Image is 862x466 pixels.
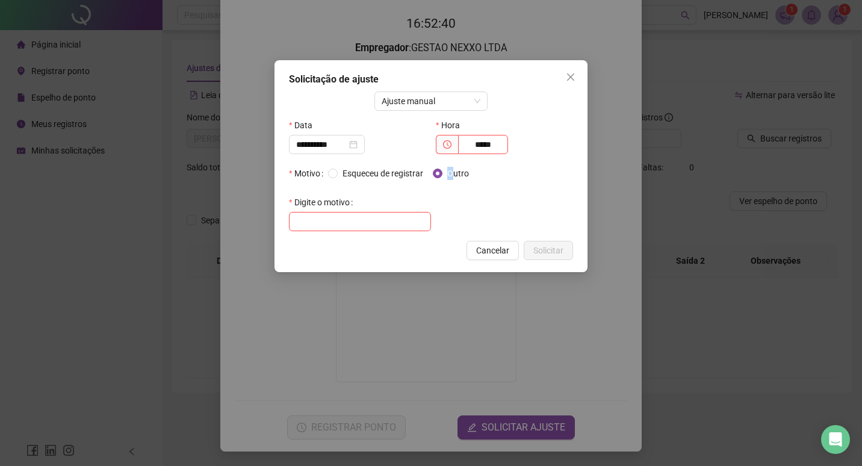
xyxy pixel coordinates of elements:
div: Solicitação de ajuste [289,72,573,87]
span: clock-circle [443,140,451,149]
button: Solicitar [524,241,573,260]
span: Cancelar [476,244,509,257]
label: Motivo [289,164,328,183]
button: Cancelar [467,241,519,260]
span: Ajuste manual [382,92,481,110]
span: close [566,72,575,82]
div: Open Intercom Messenger [821,425,850,454]
button: Close [561,67,580,87]
label: Digite o motivo [289,193,358,212]
label: Hora [436,116,468,135]
span: Outro [442,167,474,180]
label: Data [289,116,320,135]
span: Esqueceu de registrar [338,167,428,180]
